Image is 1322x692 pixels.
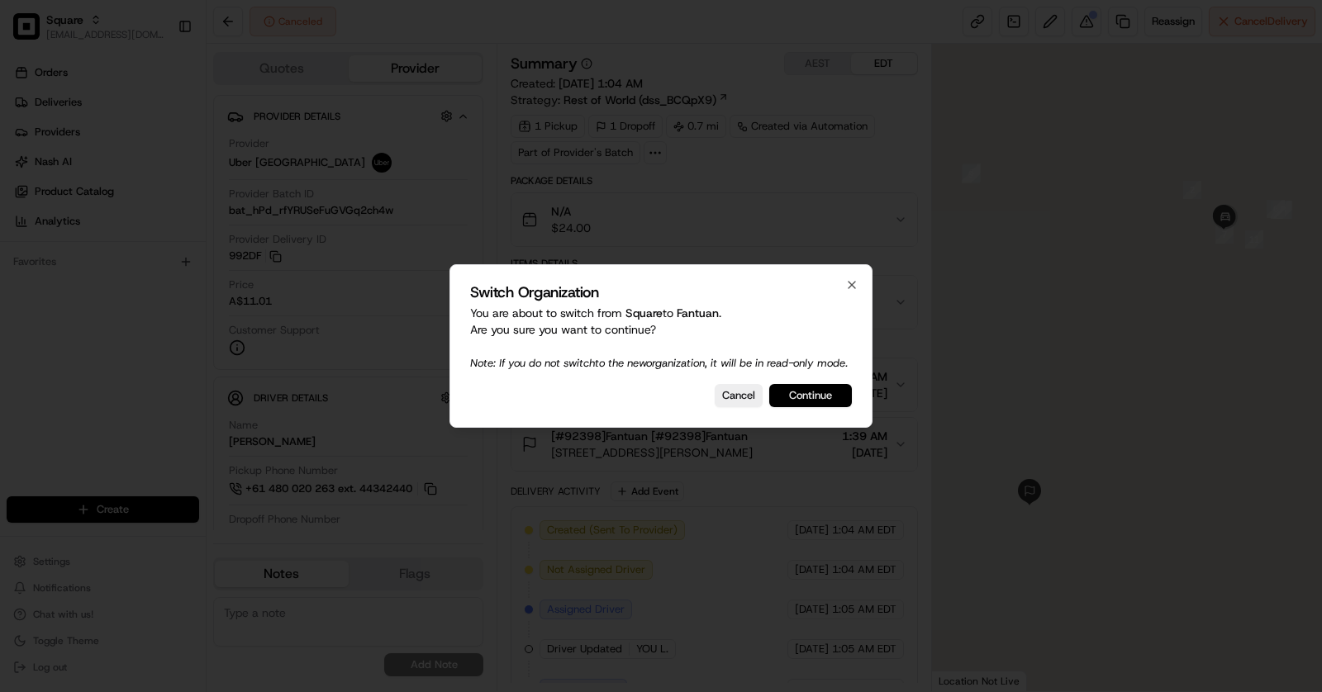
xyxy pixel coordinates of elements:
[470,305,852,371] p: You are about to switch from to . Are you sure you want to continue?
[470,356,848,370] span: Note: If you do not switch to the new organization, it will be in read-only mode.
[715,384,763,407] button: Cancel
[470,285,852,300] h2: Switch Organization
[625,306,663,320] span: Square
[769,384,852,407] button: Continue
[677,306,719,320] span: Fantuan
